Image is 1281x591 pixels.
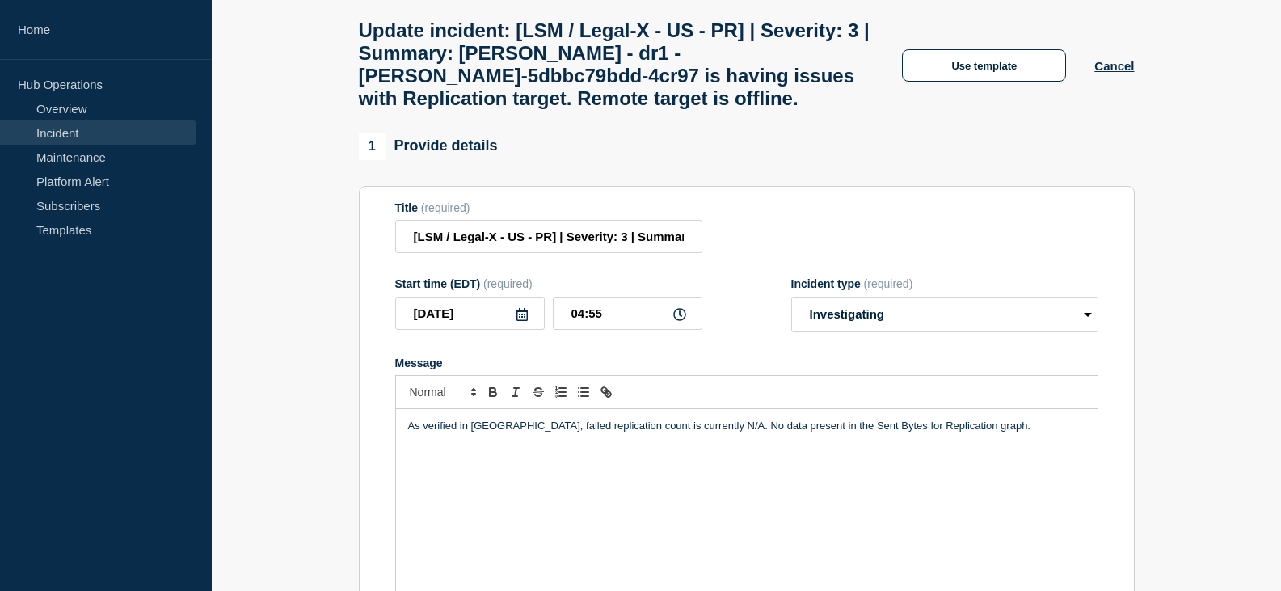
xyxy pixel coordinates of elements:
[864,277,913,290] span: (required)
[359,133,386,160] span: 1
[359,133,498,160] div: Provide details
[482,382,504,402] button: Toggle bold text
[595,382,617,402] button: Toggle link
[791,277,1098,290] div: Incident type
[572,382,595,402] button: Toggle bulleted list
[1094,59,1134,73] button: Cancel
[550,382,572,402] button: Toggle ordered list
[421,201,470,214] span: (required)
[402,382,482,402] span: Font size
[902,49,1066,82] button: Use template
[504,382,527,402] button: Toggle italic text
[395,220,702,253] input: Title
[408,419,1085,433] p: As verified in [GEOGRAPHIC_DATA], failed replication count is currently N/A. No data present in t...
[395,357,1098,369] div: Message
[395,201,702,214] div: Title
[395,297,545,330] input: YYYY-MM-DD
[483,277,533,290] span: (required)
[359,19,874,110] h1: Update incident: [LSM / Legal-X - US - PR] | Severity: 3 | Summary: [PERSON_NAME] - dr1 - [PERSON...
[553,297,702,330] input: HH:MM
[395,277,702,290] div: Start time (EDT)
[791,297,1098,332] select: Incident type
[527,382,550,402] button: Toggle strikethrough text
